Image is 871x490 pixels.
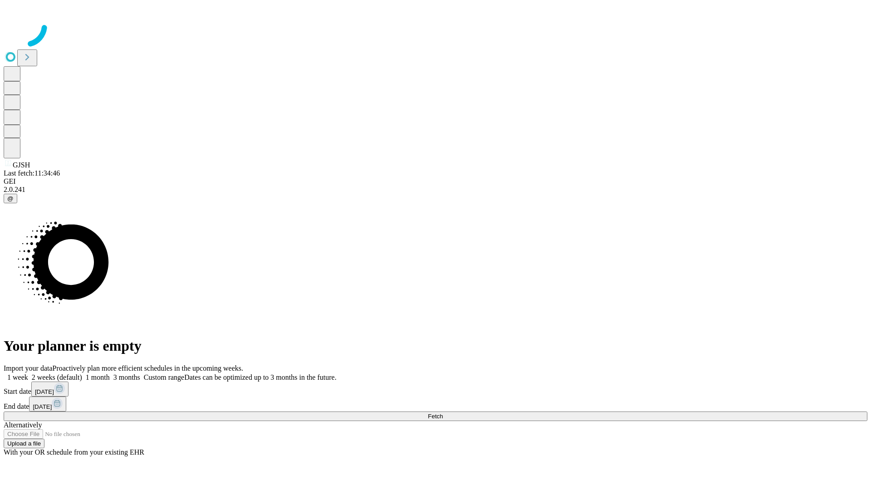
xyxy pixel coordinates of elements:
[31,382,69,397] button: [DATE]
[144,373,184,381] span: Custom range
[184,373,336,381] span: Dates can be optimized up to 3 months in the future.
[4,177,867,186] div: GEI
[86,373,110,381] span: 1 month
[4,421,42,429] span: Alternatively
[32,373,82,381] span: 2 weeks (default)
[4,194,17,203] button: @
[7,373,28,381] span: 1 week
[428,413,443,420] span: Fetch
[4,364,53,372] span: Import your data
[4,186,867,194] div: 2.0.241
[4,169,60,177] span: Last fetch: 11:34:46
[4,439,44,448] button: Upload a file
[7,195,14,202] span: @
[4,412,867,421] button: Fetch
[13,161,30,169] span: GJSH
[29,397,66,412] button: [DATE]
[4,397,867,412] div: End date
[33,403,52,410] span: [DATE]
[4,338,867,354] h1: Your planner is empty
[35,388,54,395] span: [DATE]
[53,364,243,372] span: Proactively plan more efficient schedules in the upcoming weeks.
[4,448,144,456] span: With your OR schedule from your existing EHR
[4,382,867,397] div: Start date
[113,373,140,381] span: 3 months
